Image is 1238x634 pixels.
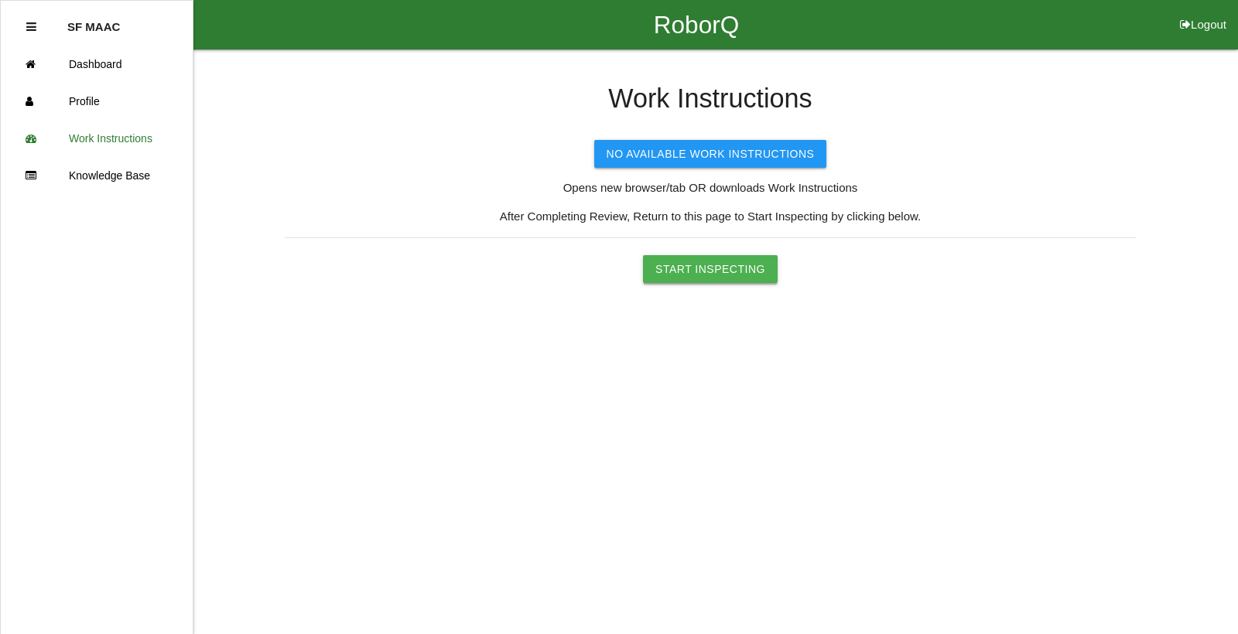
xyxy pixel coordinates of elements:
div: Close [26,9,36,46]
a: Work Instructions [1,120,193,157]
p: SF MAAC [67,9,120,33]
a: Dashboard [1,46,193,83]
p: Opens new browser/tab OR downloads Work Instructions [285,179,1136,197]
a: Profile [1,83,193,120]
h4: Work Instructions [285,84,1136,114]
p: After Completing Review, Return to this page to Start Inspecting by clicking below. [285,208,1136,226]
button: Start Inspecting [643,255,778,283]
a: Knowledge Base [1,157,193,194]
button: No Available Work Instructions [594,140,827,168]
